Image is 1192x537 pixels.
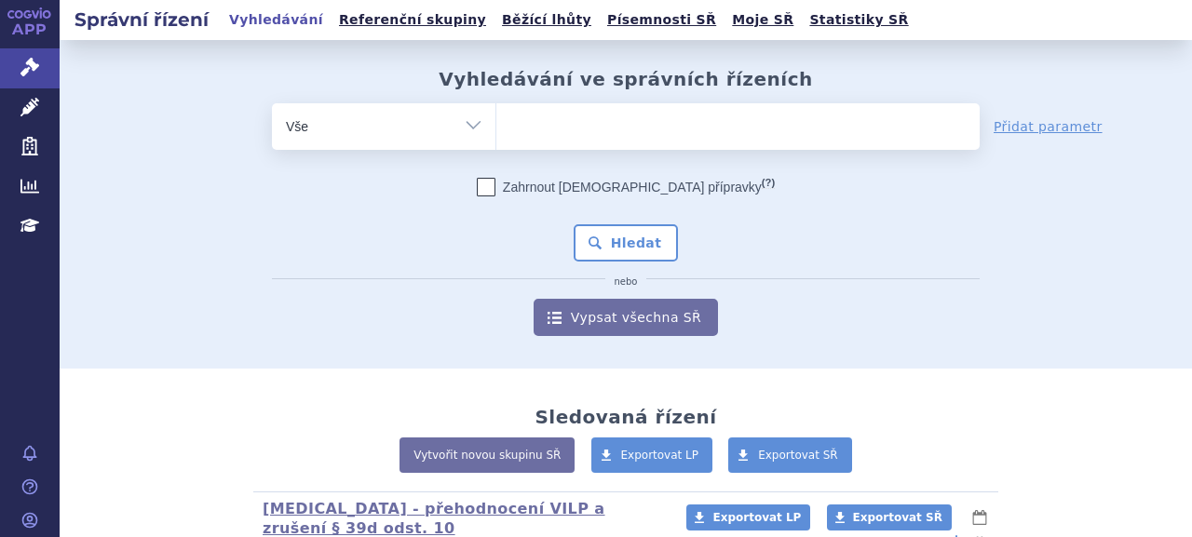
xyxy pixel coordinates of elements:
a: Statistiky SŘ [804,7,914,33]
label: Zahrnout [DEMOGRAPHIC_DATA] přípravky [477,178,775,196]
button: Hledat [574,224,679,262]
h2: Sledovaná řízení [535,406,716,428]
a: Exportovat SŘ [728,437,852,473]
abbr: (?) [762,177,775,189]
a: Moje SŘ [726,7,799,33]
h2: Vyhledávání ve správních řízeních [439,68,813,90]
a: Exportovat LP [591,437,713,473]
a: Exportovat LP [686,504,810,530]
span: Exportovat LP [712,511,801,524]
span: Exportovat SŘ [758,449,838,462]
a: Vypsat všechna SŘ [534,299,718,336]
a: Běžící lhůty [496,7,597,33]
a: Vyhledávání [223,7,329,33]
span: Exportovat SŘ [853,511,942,524]
button: lhůty [970,506,989,529]
a: Přidat parametr [994,117,1103,136]
a: [MEDICAL_DATA] - přehodnocení VILP a zrušení § 39d odst. 10 [263,500,605,537]
a: Písemnosti SŘ [602,7,722,33]
a: Referenční skupiny [333,7,492,33]
i: nebo [605,276,647,288]
h2: Správní řízení [60,7,223,33]
a: Vytvořit novou skupinu SŘ [400,437,575,473]
a: Exportovat SŘ [827,504,952,530]
span: Exportovat LP [621,449,699,462]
